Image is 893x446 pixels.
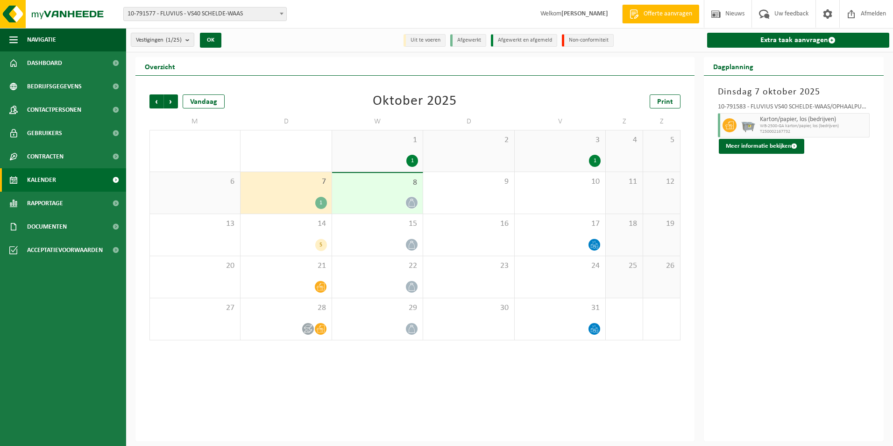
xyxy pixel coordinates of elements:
[245,177,326,187] span: 7
[166,37,182,43] count: (1/25)
[428,219,509,229] span: 16
[155,219,235,229] span: 13
[491,34,557,47] li: Afgewerkt en afgemeld
[200,33,221,48] button: OK
[27,28,56,51] span: Navigatie
[135,57,184,75] h2: Overzicht
[650,94,680,108] a: Print
[183,94,225,108] div: Vandaag
[337,219,418,229] span: 15
[519,219,601,229] span: 17
[406,155,418,167] div: 1
[589,155,601,167] div: 1
[27,238,103,262] span: Acceptatievoorwaarden
[648,219,675,229] span: 19
[450,34,486,47] li: Afgewerkt
[718,85,870,99] h3: Dinsdag 7 oktober 2025
[124,7,286,21] span: 10-791577 - FLUVIUS - VS40 SCHELDE-WAAS
[428,177,509,187] span: 9
[428,261,509,271] span: 23
[760,129,867,135] span: T250002167732
[741,118,755,132] img: WB-2500-GAL-GY-01
[610,219,638,229] span: 18
[27,98,81,122] span: Contactpersonen
[641,9,695,19] span: Offerte aanvragen
[27,215,67,238] span: Documenten
[245,261,326,271] span: 21
[610,177,638,187] span: 11
[373,94,457,108] div: Oktober 2025
[643,113,680,130] td: Z
[519,303,601,313] span: 31
[332,113,423,130] td: W
[428,135,509,145] span: 2
[519,135,601,145] span: 3
[337,135,418,145] span: 1
[610,135,638,145] span: 4
[622,5,699,23] a: Offerte aanvragen
[27,122,62,145] span: Gebruikers
[27,51,62,75] span: Dashboard
[27,168,56,192] span: Kalender
[241,113,332,130] td: D
[610,261,638,271] span: 25
[562,34,614,47] li: Non-conformiteit
[27,192,63,215] span: Rapportage
[315,239,327,251] div: 5
[27,75,82,98] span: Bedrijfsgegevens
[657,98,673,106] span: Print
[155,177,235,187] span: 6
[27,145,64,168] span: Contracten
[337,261,418,271] span: 22
[149,113,241,130] td: M
[648,135,675,145] span: 5
[337,178,418,188] span: 8
[760,123,867,129] span: WB-2500-GA karton/papier, los (bedrijven)
[760,116,867,123] span: Karton/papier, los (bedrijven)
[337,303,418,313] span: 29
[404,34,446,47] li: Uit te voeren
[561,10,608,17] strong: [PERSON_NAME]
[515,113,606,130] td: V
[164,94,178,108] span: Volgende
[245,303,326,313] span: 28
[648,261,675,271] span: 26
[719,139,804,154] button: Meer informatie bekijken
[707,33,890,48] a: Extra taak aanvragen
[718,104,870,113] div: 10-791583 - FLUVIUS VS40 SCHELDE-WAAS/OPHAALPUNT [GEOGRAPHIC_DATA] - [GEOGRAPHIC_DATA]
[648,177,675,187] span: 12
[315,197,327,209] div: 1
[123,7,287,21] span: 10-791577 - FLUVIUS - VS40 SCHELDE-WAAS
[428,303,509,313] span: 30
[155,261,235,271] span: 20
[155,303,235,313] span: 27
[245,219,326,229] span: 14
[131,33,194,47] button: Vestigingen(1/25)
[149,94,163,108] span: Vorige
[423,113,514,130] td: D
[606,113,643,130] td: Z
[136,33,182,47] span: Vestigingen
[519,177,601,187] span: 10
[704,57,763,75] h2: Dagplanning
[519,261,601,271] span: 24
